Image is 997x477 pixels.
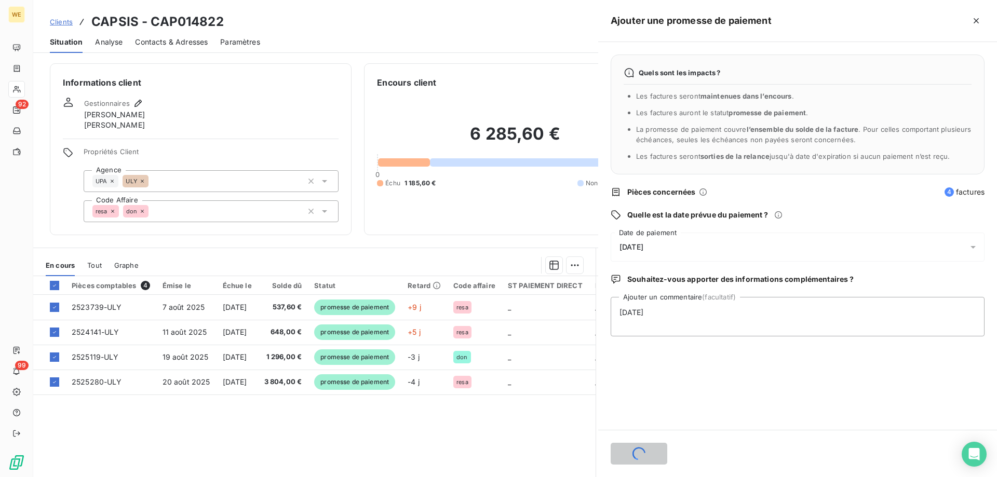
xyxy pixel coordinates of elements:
span: Pièces concernées [627,187,696,197]
span: 4 [945,187,954,197]
span: sorties de la relance [700,152,770,160]
textarea: [DATE] [611,297,985,336]
span: Quelle est la date prévue du paiement ? [627,210,768,220]
span: Quels sont les impacts ? [639,69,721,77]
span: La promesse de paiement couvre . Pour celles comportant plusieurs échéances, seules les échéances... [636,125,972,144]
span: Souhaitez-vous apporter des informations complémentaires ? [627,274,854,284]
span: Les factures auront le statut . [636,108,809,117]
span: maintenues dans l’encours [700,92,792,100]
div: Open Intercom Messenger [962,442,987,467]
span: Les factures seront jusqu'à date d'expiration si aucun paiement n’est reçu. [636,152,950,160]
span: promesse de paiement [729,108,806,117]
span: Les factures seront . [636,92,794,100]
span: l’ensemble du solde de la facture [747,125,859,133]
span: factures [945,187,985,197]
h5: Ajouter une promesse de paiement [611,13,772,28]
button: Ajouter [611,443,667,465]
span: [DATE] [619,243,643,251]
